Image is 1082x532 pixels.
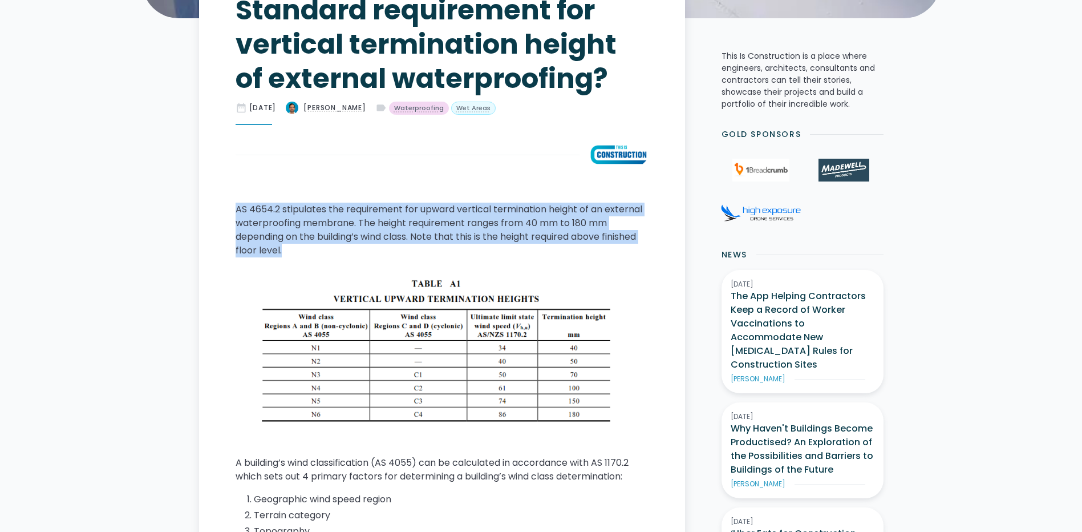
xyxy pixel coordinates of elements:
div: [DATE] [731,517,874,527]
p: AS 4654.2 stipulates the requirement for upward vertical termination height of an external waterp... [236,203,649,257]
div: [PERSON_NAME] [731,479,785,489]
div: [DATE] [731,412,874,422]
h3: The App Helping Contractors Keep a Record of Worker Vaccinations to Accommodate New [MEDICAL_DATA... [731,289,874,372]
img: Madewell Products [818,159,869,182]
img: High Exposure [721,204,801,221]
div: Wet Areas [456,103,491,113]
div: [PERSON_NAME] [731,374,785,384]
li: Terrain category [254,509,649,522]
div: [DATE] [249,103,277,113]
div: Waterproofing [394,103,444,113]
img: What is the Australian Standard requirement for vertical termination height of external waterproo... [589,143,649,166]
h2: Gold Sponsors [722,128,801,140]
img: 1Breadcrumb [732,159,789,182]
a: Wet Areas [451,102,496,115]
a: [PERSON_NAME] [285,101,366,115]
div: date_range [236,102,247,114]
div: label [375,102,387,114]
h2: News [722,249,747,261]
li: Geographic wind speed region [254,493,649,506]
a: [DATE]Why Haven't Buildings Become Productised? An Exploration of the Possibilities and Barriers ... [722,402,884,498]
img: What is the Australian Standard requirement for vertical termination height of external waterproo... [285,101,299,115]
a: Waterproofing [389,102,449,115]
div: [DATE] [731,279,874,289]
p: A building’s wind classification (AS 4055) can be calculated in accordance with AS 1170.2 which s... [236,456,649,483]
a: [DATE]The App Helping Contractors Keep a Record of Worker Vaccinations to Accommodate New [MEDICA... [722,270,884,393]
h3: Why Haven't Buildings Become Productised? An Exploration of the Possibilities and Barriers to Bui... [731,422,874,477]
div: [PERSON_NAME] [303,103,366,113]
p: This Is Construction is a place where engineers, architects, consultants and contractors can tell... [722,50,884,110]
